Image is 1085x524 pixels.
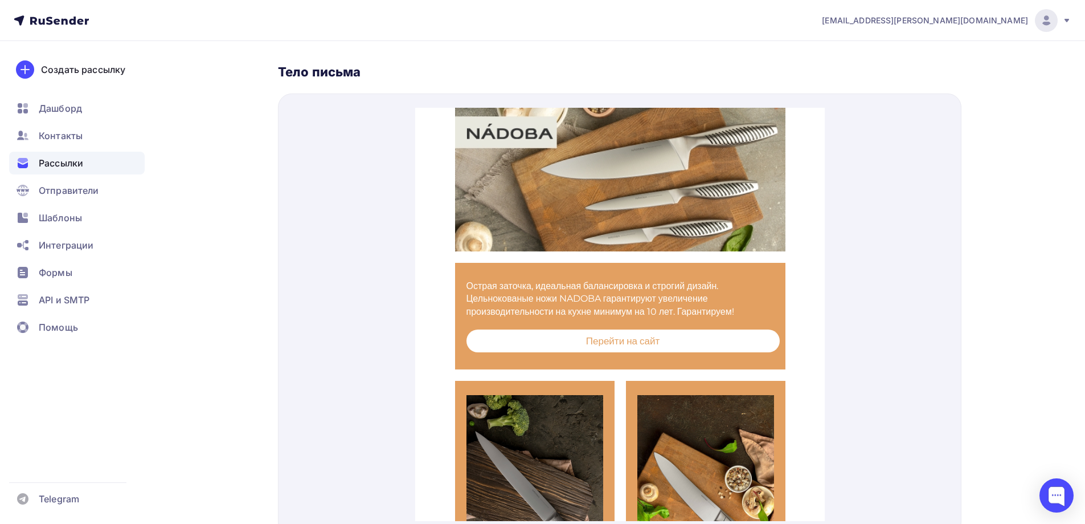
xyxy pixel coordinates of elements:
span: Рассылки [39,156,83,170]
span: Формы [39,266,72,279]
a: Формы [9,261,145,284]
span: Перейти на сайт [171,228,244,239]
a: Дашборд [9,97,145,120]
span: Дашборд [39,101,82,115]
div: Создать рассылку [41,63,125,76]
a: [EMAIL_ADDRESS][PERSON_NAME][DOMAIN_NAME] [822,9,1071,32]
span: Помощь [39,320,78,334]
a: Перейти на сайт [51,222,365,245]
a: Рассылки [9,152,145,174]
a: Шаблоны [9,206,145,229]
div: Тело письма [278,64,961,80]
a: Отправители [9,179,145,202]
span: Telegram [39,492,79,506]
span: [EMAIL_ADDRESS][PERSON_NAME][DOMAIN_NAME] [822,15,1028,26]
span: Отправители [39,184,99,197]
span: API и SMTP [39,293,89,307]
span: Интеграции [39,238,93,252]
span: Контакты [39,129,83,143]
img: Женская одежда [51,287,188,485]
p: Острая заточка, идеальная балансировка и строгий дизайн. Цельнокованые ножи NADOBA гарантируют ув... [51,172,359,210]
a: Контакты [9,124,145,147]
span: Шаблоны [39,211,82,225]
img: Женская одежда [222,287,359,485]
